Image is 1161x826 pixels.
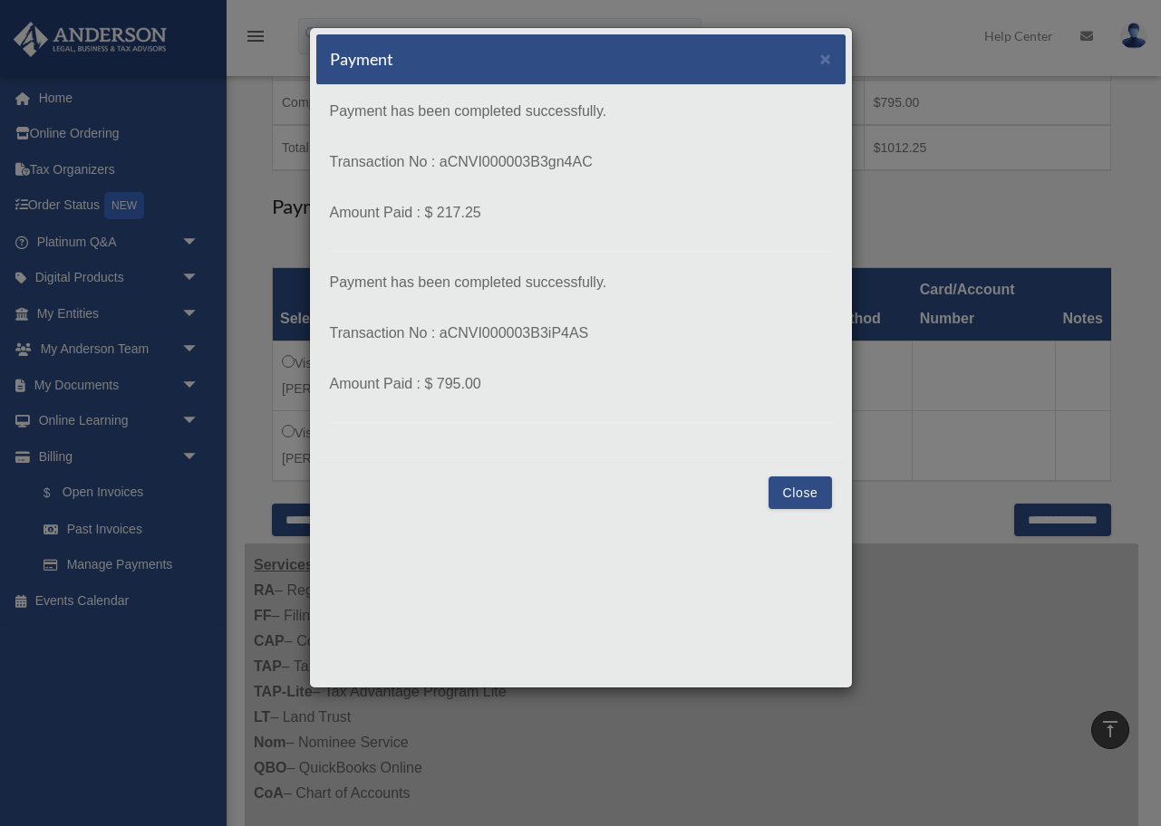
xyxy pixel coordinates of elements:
[330,99,832,124] p: Payment has been completed successfully.
[820,48,832,69] span: ×
[330,48,393,71] h5: Payment
[820,49,832,68] button: Close
[330,270,832,295] p: Payment has been completed successfully.
[330,371,832,397] p: Amount Paid : $ 795.00
[769,476,831,509] button: Close
[330,321,832,346] p: Transaction No : aCNVI000003B3iP4AS
[330,200,832,226] p: Amount Paid : $ 217.25
[330,149,832,175] p: Transaction No : aCNVI000003B3gn4AC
